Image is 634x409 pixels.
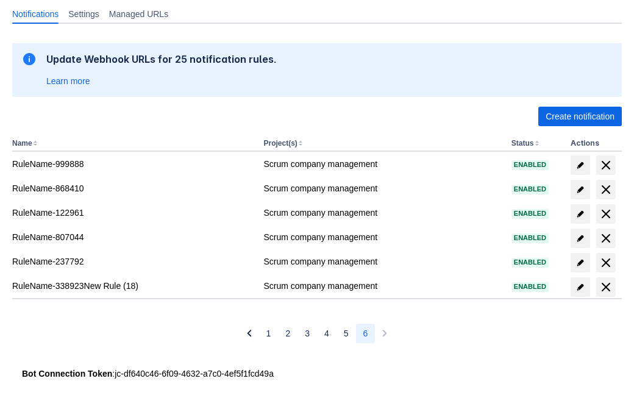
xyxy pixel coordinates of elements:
[511,186,549,193] span: Enabled
[511,283,549,290] span: Enabled
[240,324,259,343] button: Previous
[599,158,613,172] span: delete
[263,158,501,170] div: Scrum company management
[297,324,317,343] button: Page 3
[285,324,290,343] span: 2
[22,369,112,379] strong: Bot Connection Token
[12,280,254,292] div: RuleName-338923New Rule (18)
[12,182,254,194] div: RuleName-868410
[305,324,310,343] span: 3
[599,182,613,197] span: delete
[599,207,613,221] span: delete
[317,324,337,343] button: Page 4
[575,282,585,292] span: edit
[263,182,501,194] div: Scrum company management
[12,231,254,243] div: RuleName-807044
[263,207,501,219] div: Scrum company management
[12,8,59,20] span: Notifications
[68,8,99,20] span: Settings
[599,255,613,270] span: delete
[240,324,395,343] nav: Pagination
[511,139,534,148] button: Status
[546,107,614,126] span: Create notification
[511,210,549,217] span: Enabled
[375,324,394,343] button: Next
[575,209,585,219] span: edit
[356,324,376,343] button: Page 6
[263,231,501,243] div: Scrum company management
[46,75,90,87] a: Learn more
[599,231,613,246] span: delete
[575,185,585,194] span: edit
[538,107,622,126] button: Create notification
[344,324,349,343] span: 5
[109,8,168,20] span: Managed URLs
[337,324,356,343] button: Page 5
[266,324,271,343] span: 1
[12,139,32,148] button: Name
[12,255,254,268] div: RuleName-237792
[46,53,277,65] h2: Update Webhook URLs for 25 notification rules.
[575,160,585,170] span: edit
[324,324,329,343] span: 4
[263,255,501,268] div: Scrum company management
[22,52,37,66] span: information
[263,139,297,148] button: Project(s)
[12,207,254,219] div: RuleName-122961
[566,136,622,152] th: Actions
[278,324,297,343] button: Page 2
[511,259,549,266] span: Enabled
[511,235,549,241] span: Enabled
[599,280,613,294] span: delete
[363,324,368,343] span: 6
[511,162,549,168] span: Enabled
[575,233,585,243] span: edit
[263,280,501,292] div: Scrum company management
[259,324,279,343] button: Page 1
[12,158,254,170] div: RuleName-999888
[22,368,612,380] div: : jc-df640c46-6f09-4632-a7c0-4ef5f1fcd49a
[575,258,585,268] span: edit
